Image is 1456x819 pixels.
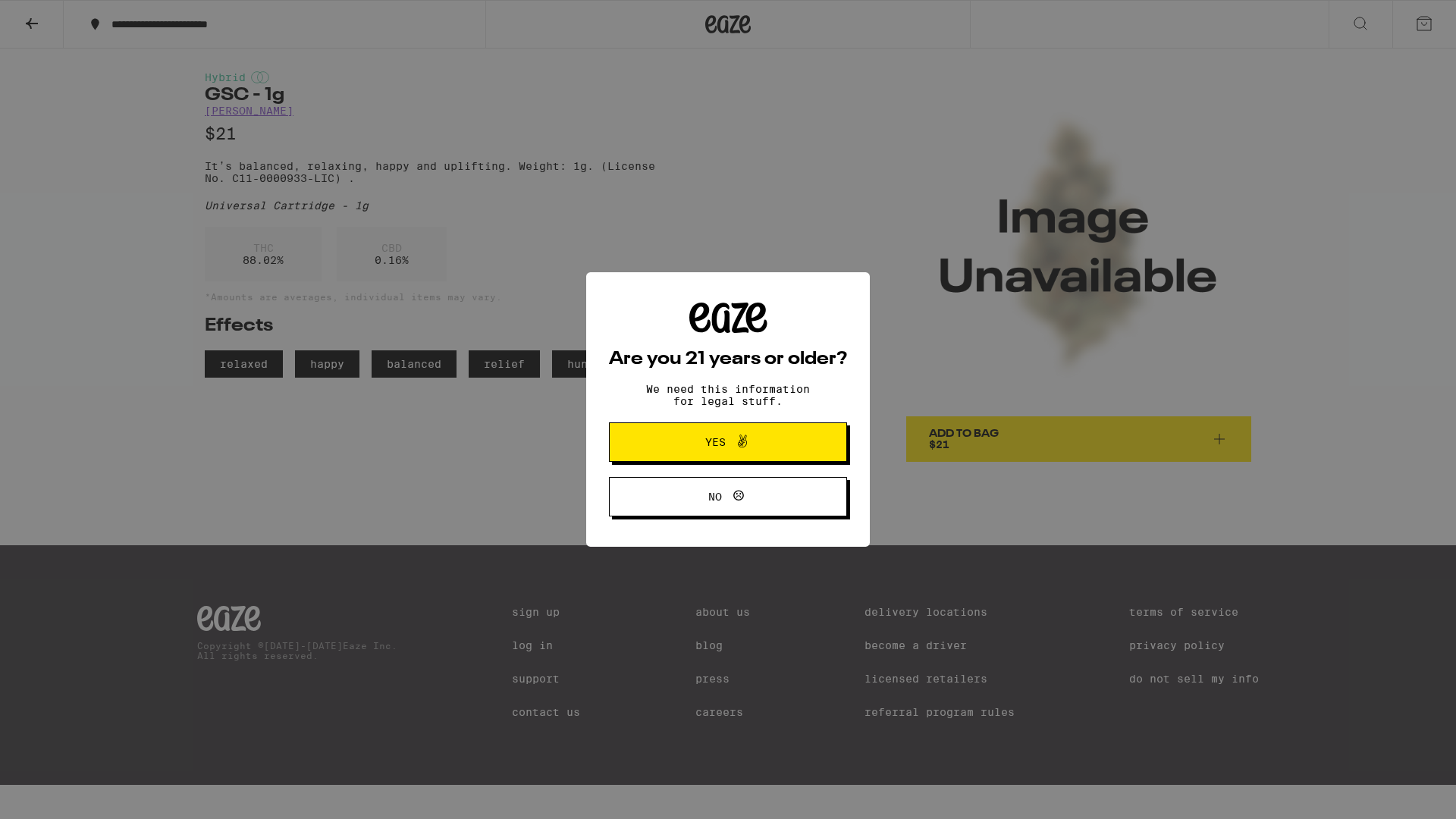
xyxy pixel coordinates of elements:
button: No [609,477,847,516]
h2: Are you 21 years or older? [609,350,847,369]
span: No [708,491,722,502]
p: We need this information for legal stuff. [633,383,823,407]
button: Yes [609,422,847,462]
iframe: Opens a widget where you can find more information [1361,773,1441,811]
span: Yes [705,437,726,447]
